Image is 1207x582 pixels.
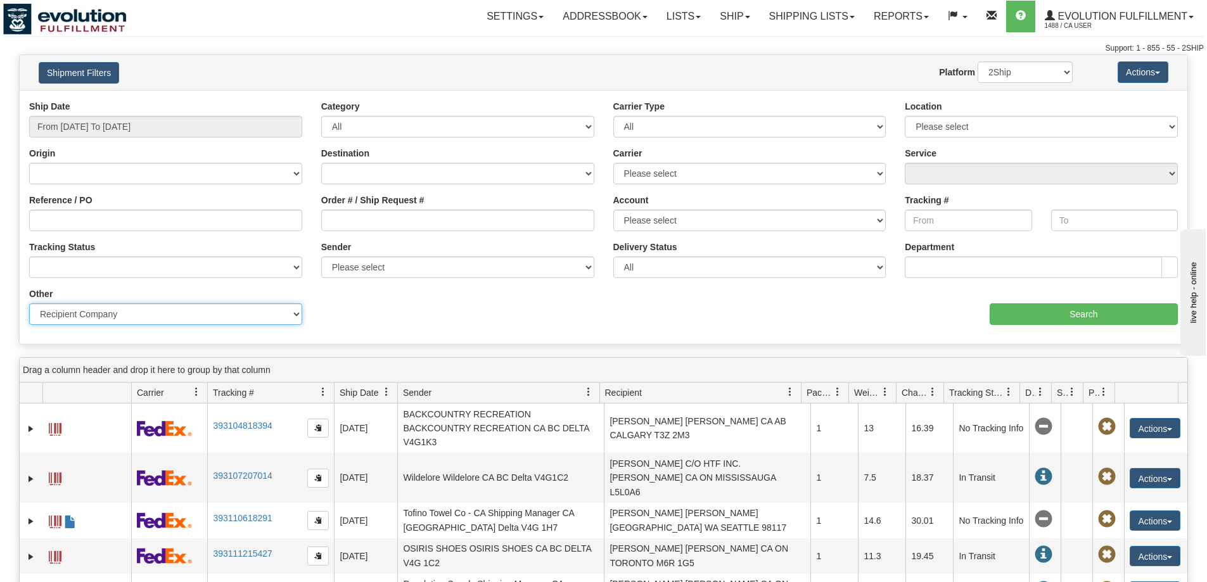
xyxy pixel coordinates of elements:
[1051,210,1178,231] input: To
[807,386,833,399] span: Packages
[953,538,1029,574] td: In Transit
[953,503,1029,538] td: No Tracking Info
[905,453,953,502] td: 18.37
[810,453,858,502] td: 1
[25,515,37,528] a: Expand
[64,510,77,530] a: Commercial Invoice
[213,386,254,399] span: Tracking #
[25,422,37,435] a: Expand
[1030,381,1051,403] a: Delivery Status filter column settings
[29,147,55,160] label: Origin
[604,503,810,538] td: [PERSON_NAME] [PERSON_NAME] [GEOGRAPHIC_DATA] WA SEATTLE 98117
[1035,510,1052,528] span: No Tracking Info
[578,381,599,403] a: Sender filter column settings
[307,511,329,530] button: Copy to clipboard
[949,386,1004,399] span: Tracking Status
[3,3,127,35] img: logo1488.jpg
[307,419,329,438] button: Copy to clipboard
[397,538,604,574] td: OSIRIS SHOES OSIRIS SHOES CA BC DELTA V4G 1C2
[1098,510,1116,528] span: Pickup Not Assigned
[1098,468,1116,486] span: Pickup Not Assigned
[213,513,272,523] a: 393110618291
[1089,386,1099,399] span: Pickup Status
[397,403,604,453] td: BACKCOUNTRY RECREATION BACKCOUNTRY RECREATION CA BC DELTA V4G1K3
[321,194,425,206] label: Order # / Ship Request #
[340,386,378,399] span: Ship Date
[1098,418,1116,436] span: Pickup Not Assigned
[1035,468,1052,486] span: In Transit
[864,1,938,32] a: Reports
[854,386,881,399] span: Weight
[1035,418,1052,436] span: No Tracking Info
[477,1,553,32] a: Settings
[953,453,1029,502] td: In Transit
[334,538,397,574] td: [DATE]
[553,1,657,32] a: Addressbook
[1118,61,1168,83] button: Actions
[334,453,397,502] td: [DATE]
[613,241,677,253] label: Delivery Status
[657,1,710,32] a: Lists
[1035,1,1203,32] a: Evolution Fulfillment 1488 / CA User
[334,403,397,453] td: [DATE]
[312,381,334,403] a: Tracking # filter column settings
[613,194,649,206] label: Account
[902,386,928,399] span: Charge
[858,503,905,538] td: 14.6
[39,62,119,84] button: Shipment Filters
[213,548,272,559] a: 393111215427
[29,100,70,113] label: Ship Date
[922,381,943,403] a: Charge filter column settings
[137,386,164,399] span: Carrier
[321,147,369,160] label: Destination
[213,471,272,481] a: 393107207014
[810,538,858,574] td: 1
[376,381,397,403] a: Ship Date filter column settings
[1045,20,1140,32] span: 1488 / CA User
[810,503,858,538] td: 1
[49,467,61,487] a: Label
[137,470,192,486] img: 2 - FedEx Express®
[613,147,642,160] label: Carrier
[10,11,117,20] div: live help - online
[137,421,192,436] img: 2 - FedEx Express®
[397,453,604,502] td: Wildelore Wildelore CA BC Delta V4G1C2
[779,381,801,403] a: Recipient filter column settings
[604,538,810,574] td: [PERSON_NAME] [PERSON_NAME] CA ON TORONTO M6R 1G5
[905,147,936,160] label: Service
[605,386,642,399] span: Recipient
[905,241,954,253] label: Department
[905,210,1031,231] input: From
[25,550,37,563] a: Expand
[604,403,810,453] td: [PERSON_NAME] [PERSON_NAME] CA AB CALGARY T3Z 2M3
[858,403,905,453] td: 13
[307,469,329,488] button: Copy to clipboard
[29,241,95,253] label: Tracking Status
[25,472,37,485] a: Expand
[953,403,1029,453] td: No Tracking Info
[29,194,93,206] label: Reference / PO
[613,100,665,113] label: Carrier Type
[710,1,759,32] a: Ship
[49,510,61,530] a: Label
[905,503,953,538] td: 30.01
[939,66,975,79] label: Platform
[334,503,397,538] td: [DATE]
[1057,386,1068,399] span: Shipment Issues
[874,381,896,403] a: Weight filter column settings
[307,547,329,566] button: Copy to clipboard
[3,43,1204,54] div: Support: 1 - 855 - 55 - 2SHIP
[905,538,953,574] td: 19.45
[990,303,1178,325] input: Search
[810,403,858,453] td: 1
[905,194,948,206] label: Tracking #
[1130,418,1180,438] button: Actions
[321,100,360,113] label: Category
[137,548,192,564] img: 2 - FedEx Express®
[1130,546,1180,566] button: Actions
[1178,226,1206,355] iframe: chat widget
[827,381,848,403] a: Packages filter column settings
[1093,381,1114,403] a: Pickup Status filter column settings
[137,512,192,528] img: 2 - FedEx Express®
[1055,11,1187,22] span: Evolution Fulfillment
